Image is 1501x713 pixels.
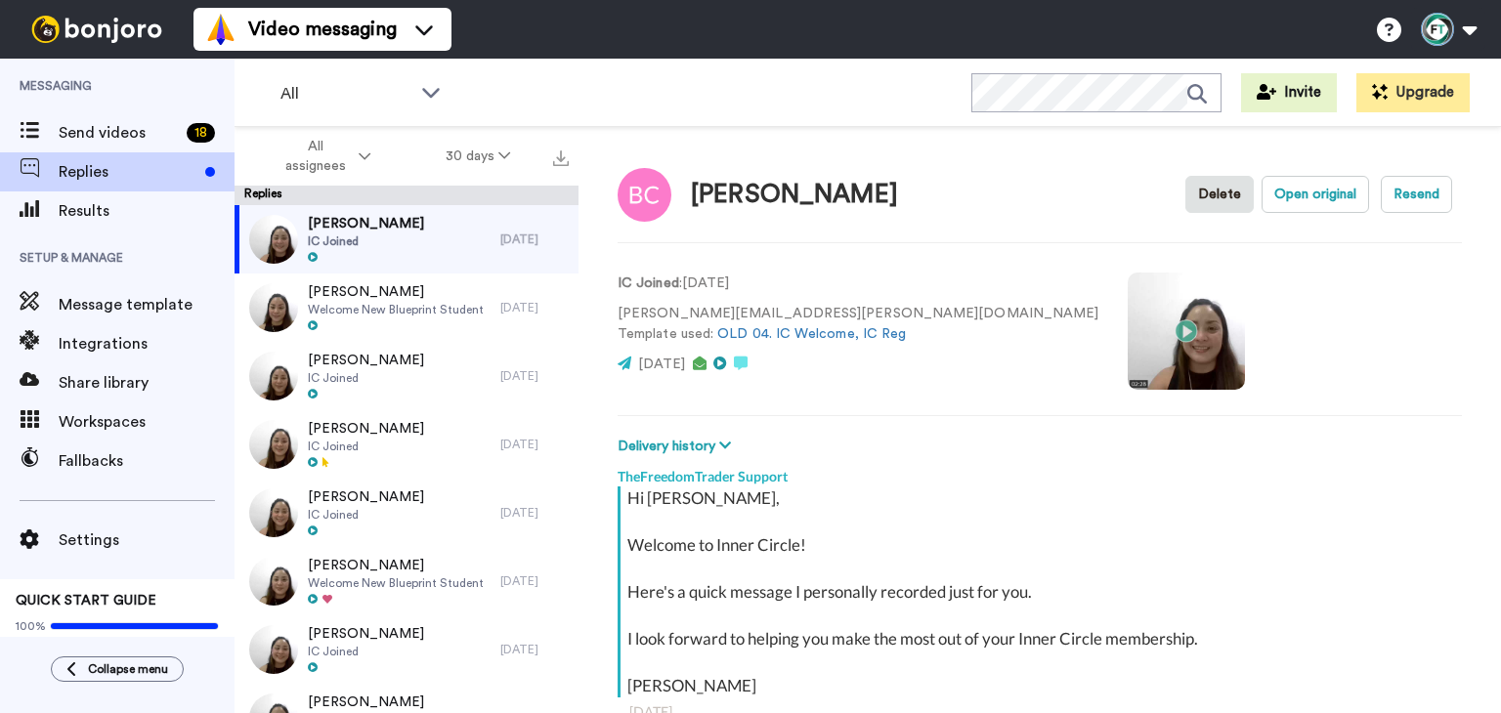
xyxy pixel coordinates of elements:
[308,692,484,712] span: [PERSON_NAME]
[308,370,424,386] span: IC Joined
[308,282,484,302] span: [PERSON_NAME]
[627,486,1457,697] div: Hi [PERSON_NAME], Welcome to Inner Circle! Here's a quick message I personally recorded just for ...
[249,352,298,400] img: 5bf82f0f-54be-4735-86ad-8dc58576fe92-thumb.jpg
[187,123,215,143] div: 18
[59,160,197,184] span: Replies
[618,276,679,290] strong: IC Joined
[500,505,569,521] div: [DATE]
[16,618,46,634] span: 100%
[500,300,569,315] div: [DATE]
[1262,176,1369,213] button: Open original
[249,488,298,537] img: 7bbe2272-4eb6-45af-9b09-e8aef15ba317-thumb.jpg
[308,507,424,523] span: IC Joined
[235,615,579,684] a: [PERSON_NAME]IC Joined[DATE]
[59,449,235,473] span: Fallbacks
[235,342,579,410] a: [PERSON_NAME]IC Joined[DATE]
[500,642,569,657] div: [DATE]
[308,439,424,454] span: IC Joined
[235,273,579,342] a: [PERSON_NAME]Welcome New Blueprint Student[DATE]
[638,357,685,371] span: [DATE]
[500,437,569,452] div: [DATE]
[23,16,170,43] img: bj-logo-header-white.svg
[1381,176,1452,213] button: Resend
[249,283,298,332] img: 5222c18f-c11d-406e-bb35-b27be5967eb3-thumb.jpg
[308,575,484,591] span: Welcome New Blueprint Student
[238,129,408,184] button: All assignees
[1185,176,1254,213] button: Delete
[59,121,179,145] span: Send videos
[59,410,235,434] span: Workspaces
[717,327,906,341] a: OLD 04. IC Welcome, IC Reg
[276,137,355,176] span: All assignees
[205,14,236,45] img: vm-color.svg
[618,273,1098,294] p: : [DATE]
[59,528,235,552] span: Settings
[618,168,671,222] img: Image of Benn Coleman
[1356,73,1470,112] button: Upgrade
[1241,73,1337,112] button: Invite
[308,351,424,370] span: [PERSON_NAME]
[408,139,548,174] button: 30 days
[16,594,156,608] span: QUICK START GUIDE
[249,215,298,264] img: 160ae524-c6d5-4cf6-9a17-a748041f6eed-thumb.jpg
[500,231,569,247] div: [DATE]
[308,233,424,249] span: IC Joined
[280,82,411,105] span: All
[249,625,298,674] img: f3860f1b-1e5f-4786-ba7e-e00bd0cba296-thumb.jpg
[618,457,1462,486] div: TheFreedomTrader Support
[308,214,424,233] span: [PERSON_NAME]
[235,479,579,547] a: [PERSON_NAME]IC Joined[DATE]
[547,142,575,171] button: Export all results that match these filters now.
[553,150,569,166] img: export.svg
[235,547,579,615] a: [PERSON_NAME]Welcome New Blueprint Student[DATE]
[59,293,235,316] span: Message template
[308,487,424,507] span: [PERSON_NAME]
[59,371,235,395] span: Share library
[618,436,737,457] button: Delivery history
[308,556,484,575] span: [PERSON_NAME]
[248,16,397,43] span: Video messaging
[691,181,898,209] div: [PERSON_NAME]
[235,410,579,479] a: [PERSON_NAME]IC Joined[DATE]
[59,199,235,223] span: Results
[500,368,569,384] div: [DATE]
[500,573,569,589] div: [DATE]
[51,656,184,682] button: Collapse menu
[88,661,168,677] span: Collapse menu
[308,419,424,439] span: [PERSON_NAME]
[249,557,298,606] img: 70c89f95-3606-4aa6-95f4-c372546476f7-thumb.jpg
[235,205,579,273] a: [PERSON_NAME]IC Joined[DATE]
[308,644,424,659] span: IC Joined
[618,304,1098,345] p: [PERSON_NAME][EMAIL_ADDRESS][PERSON_NAME][DOMAIN_NAME] Template used:
[308,302,484,317] span: Welcome New Blueprint Student
[59,332,235,356] span: Integrations
[249,420,298,469] img: 6748d7b8-f0a0-4b27-b275-e9e9448a573b-thumb.jpg
[235,186,579,205] div: Replies
[308,624,424,644] span: [PERSON_NAME]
